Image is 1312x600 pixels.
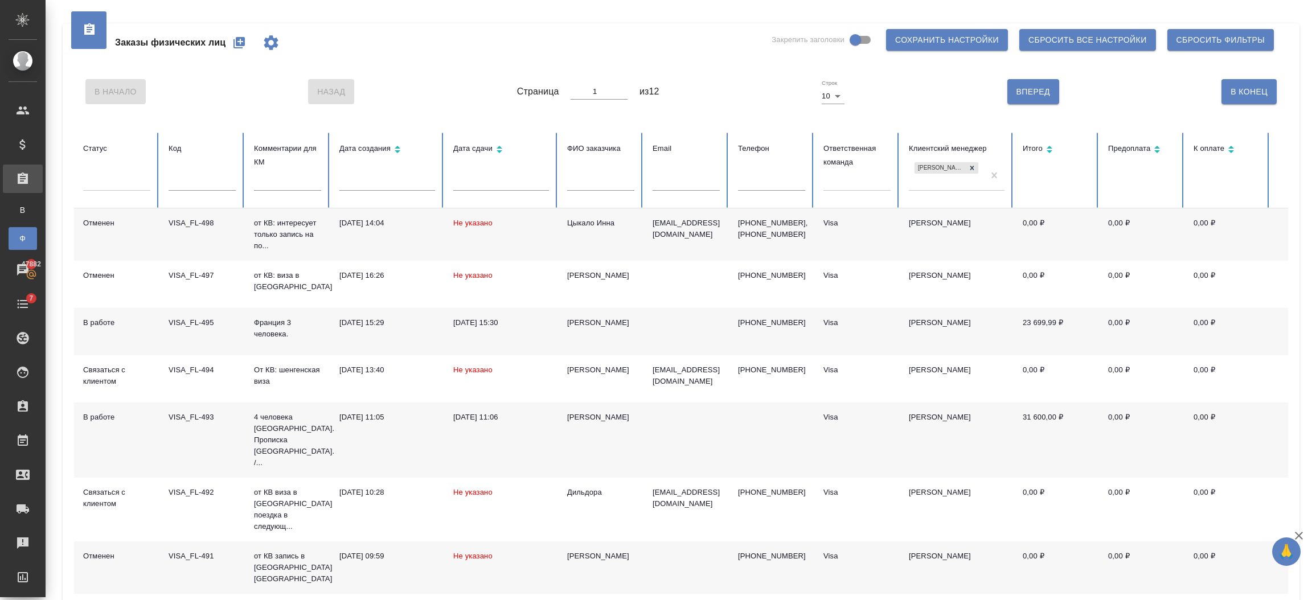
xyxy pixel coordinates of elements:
div: Статус [83,142,150,155]
td: [PERSON_NAME] [900,261,1014,308]
div: Комментарии для КМ [254,142,321,169]
span: 🙏 [1277,540,1296,564]
span: Страница [517,85,559,98]
div: В работе [83,317,150,328]
div: [DATE] 13:40 [339,364,435,376]
p: от КВ: виза в [GEOGRAPHIC_DATA] [254,270,321,293]
button: В Конец [1221,79,1277,104]
div: Связаться с клиентом [83,364,150,387]
div: [DATE] 15:29 [339,317,435,328]
div: Visa [823,317,891,328]
td: 0,00 ₽ [1014,261,1099,308]
button: 🙏 [1272,537,1301,566]
p: [PHONE_NUMBER], [PHONE_NUMBER] [738,217,805,240]
div: [DATE] 15:30 [453,317,549,328]
span: Не указано [453,365,493,374]
td: 0,00 ₽ [1184,208,1270,261]
td: 0,00 ₽ [1184,355,1270,402]
div: [PERSON_NAME] [567,270,634,281]
div: VISA_FL-493 [169,412,236,423]
div: Сортировка [1023,142,1090,158]
span: Не указано [453,552,493,560]
td: 0,00 ₽ [1184,402,1270,478]
div: Клиентский менеджер [909,142,1004,155]
div: [PERSON_NAME] [567,550,634,562]
div: Сортировка [1108,142,1175,158]
div: VISA_FL-498 [169,217,236,229]
div: Сортировка [453,142,549,158]
p: [PHONE_NUMBER] [738,317,805,328]
a: В [9,199,37,221]
div: [PERSON_NAME] [567,412,634,423]
div: [DATE] 16:26 [339,270,435,281]
div: ФИО заказчика [567,142,634,155]
a: 7 [3,290,43,318]
button: Создать [225,29,253,56]
p: от КВ запись в [GEOGRAPHIC_DATA] [GEOGRAPHIC_DATA] [254,550,321,585]
td: [PERSON_NAME] [900,478,1014,541]
p: [EMAIL_ADDRESS][DOMAIN_NAME] [653,487,720,509]
td: 0,00 ₽ [1014,355,1099,402]
span: В Конец [1231,85,1268,99]
td: [PERSON_NAME] [900,308,1014,355]
td: 31 600,00 ₽ [1014,402,1099,478]
button: Вперед [1007,79,1059,104]
div: [DATE] 10:28 [339,487,435,498]
td: 0,00 ₽ [1099,308,1184,355]
div: Связаться с клиентом [83,487,150,509]
div: VISA_FL-497 [169,270,236,281]
span: Не указано [453,271,493,280]
p: [PHONE_NUMBER] [738,270,805,281]
span: Сохранить настройки [895,33,999,47]
td: 0,00 ₽ [1099,261,1184,308]
button: Сбросить фильтры [1167,29,1274,51]
p: от КВ виза в [GEOGRAPHIC_DATA] поездка в следующ... [254,487,321,532]
div: Ответственная команда [823,142,891,169]
div: Visa [823,270,891,281]
div: [DATE] 14:04 [339,217,435,229]
div: Visa [823,412,891,423]
div: [PERSON_NAME] [915,162,966,174]
div: [PERSON_NAME] [567,364,634,376]
p: Франция 3 человека. [254,317,321,340]
p: [PHONE_NUMBER] [738,364,805,376]
div: Сортировка [1194,142,1261,158]
td: 0,00 ₽ [1099,355,1184,402]
span: Ф [14,233,31,244]
span: Закрепить заголовки [772,34,844,46]
div: Цыкало Инна [567,217,634,229]
div: Отменен [83,550,150,562]
button: Сбросить все настройки [1019,29,1156,51]
span: Сбросить фильтры [1176,33,1265,47]
div: VISA_FL-491 [169,550,236,562]
td: 0,00 ₽ [1099,541,1184,594]
div: В работе [83,412,150,423]
span: из 12 [639,85,659,98]
div: Дильдора [567,487,634,498]
div: [DATE] 11:06 [453,412,549,423]
td: [PERSON_NAME] [900,402,1014,478]
td: 0,00 ₽ [1099,402,1184,478]
td: 0,00 ₽ [1099,208,1184,261]
div: Сортировка [339,142,435,158]
td: 0,00 ₽ [1184,541,1270,594]
span: Сбросить все настройки [1028,33,1147,47]
p: От КВ: шенгенская виза [254,364,321,387]
p: [PHONE_NUMBER] [738,487,805,498]
td: 0,00 ₽ [1184,261,1270,308]
div: Email [653,142,720,155]
a: Ф [9,227,37,250]
span: Заказы физических лиц [115,36,225,50]
td: 0,00 ₽ [1014,208,1099,261]
div: Отменен [83,217,150,229]
td: 23 699,99 ₽ [1014,308,1099,355]
div: Visa [823,364,891,376]
span: Не указано [453,488,493,496]
td: 0,00 ₽ [1184,478,1270,541]
td: 0,00 ₽ [1184,308,1270,355]
span: Не указано [453,219,493,227]
span: В [14,204,31,216]
div: Visa [823,487,891,498]
td: [PERSON_NAME] [900,541,1014,594]
span: Вперед [1016,85,1050,99]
